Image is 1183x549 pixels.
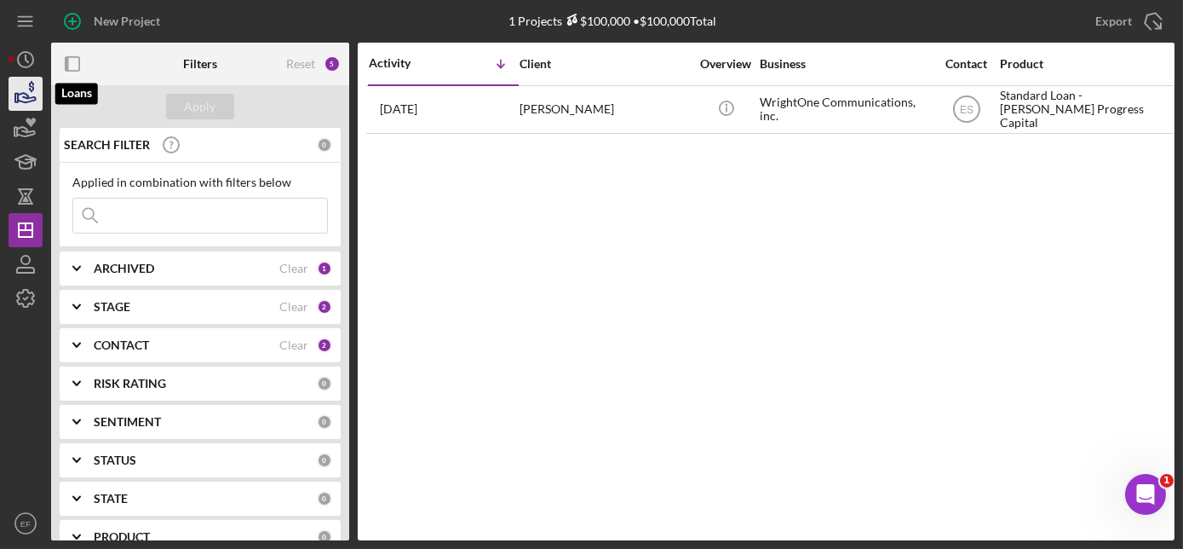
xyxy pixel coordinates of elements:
[317,491,332,506] div: 0
[286,57,315,71] div: Reset
[369,56,444,70] div: Activity
[380,102,417,116] time: 2025-09-22 15:58
[317,414,332,430] div: 0
[563,14,631,28] div: $100,000
[317,137,332,153] div: 0
[94,262,154,275] b: ARCHIVED
[509,14,717,28] div: 1 Projects • $100,000 Total
[9,506,43,540] button: EF
[94,492,128,506] b: STATE
[317,299,332,315] div: 2
[94,300,130,314] b: STAGE
[1160,474,1174,488] span: 1
[694,57,758,71] div: Overview
[279,300,308,314] div: Clear
[185,94,216,119] div: Apply
[94,338,149,352] b: CONTACT
[760,57,930,71] div: Business
[94,377,166,390] b: RISK RATING
[934,57,998,71] div: Contact
[1078,4,1174,38] button: Export
[279,262,308,275] div: Clear
[51,4,177,38] button: New Project
[183,57,217,71] b: Filters
[317,376,332,391] div: 0
[317,453,332,468] div: 0
[94,530,150,544] b: PRODUCT
[94,415,161,429] b: SENTIMENT
[1125,474,1166,515] iframe: Intercom live chat
[94,4,160,38] div: New Project
[20,519,31,529] text: EF
[94,454,136,467] b: STATUS
[317,261,332,276] div: 1
[1000,57,1170,71] div: Product
[520,57,690,71] div: Client
[520,87,690,132] div: [PERSON_NAME]
[317,338,332,353] div: 2
[317,529,332,545] div: 0
[279,338,308,352] div: Clear
[72,176,328,189] div: Applied in combination with filters below
[760,87,930,132] div: WrightOne Communications, inc.
[324,55,341,72] div: 5
[64,138,150,152] b: SEARCH FILTER
[1095,4,1132,38] div: Export
[959,104,973,116] text: ES
[1000,87,1170,132] div: Standard Loan - [PERSON_NAME] Progress Capital
[166,94,234,119] button: Apply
